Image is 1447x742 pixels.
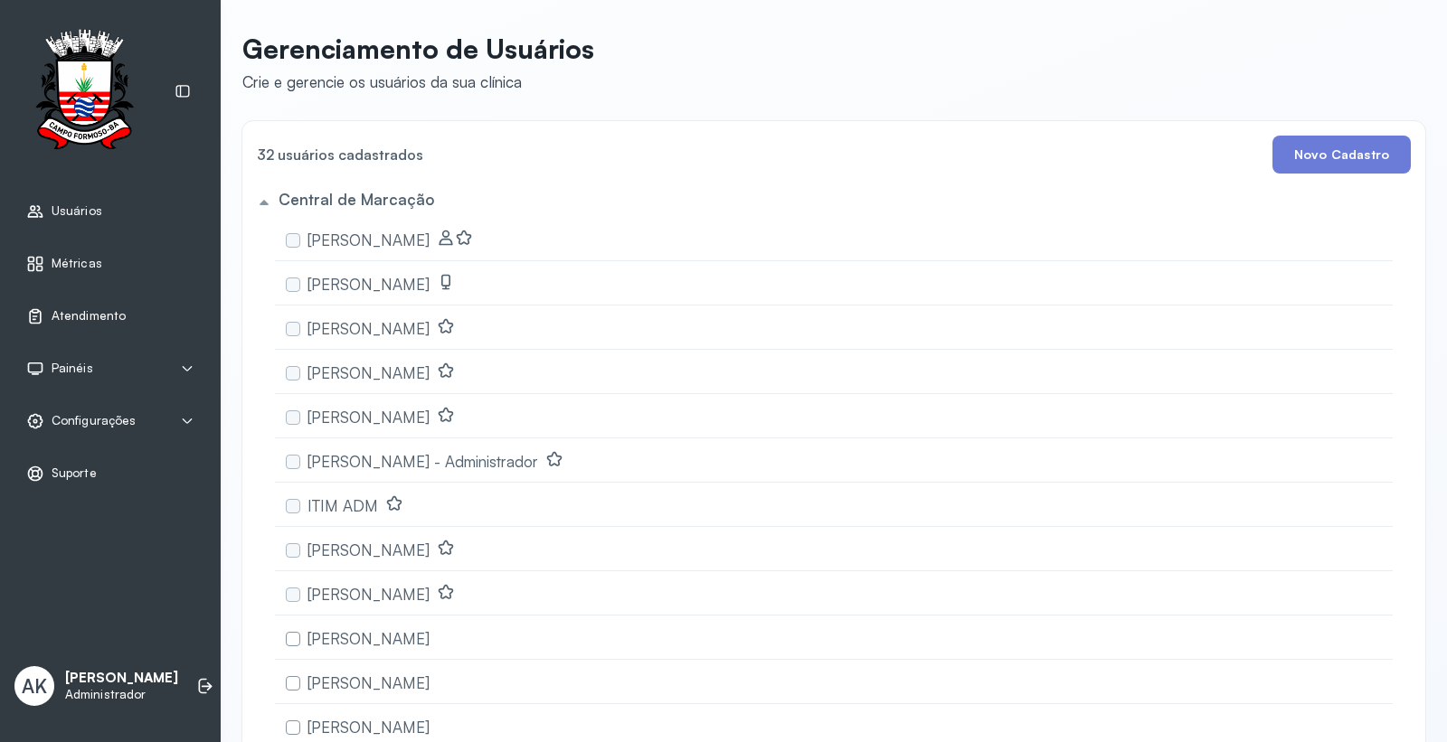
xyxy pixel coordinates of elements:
a: Atendimento [26,307,194,325]
h4: 32 usuários cadastrados [257,142,423,167]
span: Métricas [52,256,102,271]
span: ITIM ADM [307,496,378,515]
span: [PERSON_NAME] [307,673,430,692]
h5: Central de Marcação [279,190,434,209]
span: [PERSON_NAME] [307,230,430,249]
button: Novo Cadastro [1272,136,1411,174]
span: [PERSON_NAME] [307,408,430,427]
div: Crie e gerencie os usuários da sua clínica [242,72,594,91]
span: [PERSON_NAME] [307,585,430,604]
span: [PERSON_NAME] [307,319,430,338]
span: [PERSON_NAME] - Administrador [307,452,538,471]
p: [PERSON_NAME] [65,670,178,687]
p: Gerenciamento de Usuários [242,33,594,65]
span: [PERSON_NAME] [307,718,430,737]
span: [PERSON_NAME] [307,540,430,559]
span: Atendimento [52,308,126,324]
span: [PERSON_NAME] [307,363,430,382]
span: Painéis [52,361,93,376]
a: Usuários [26,202,194,221]
a: Métricas [26,255,194,273]
span: [PERSON_NAME] [307,275,430,294]
span: Suporte [52,465,97,481]
span: [PERSON_NAME] [307,629,430,648]
img: Logotipo do estabelecimento [19,29,149,155]
span: Usuários [52,203,102,219]
p: Administrador [65,687,178,702]
span: Configurações [52,413,136,428]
